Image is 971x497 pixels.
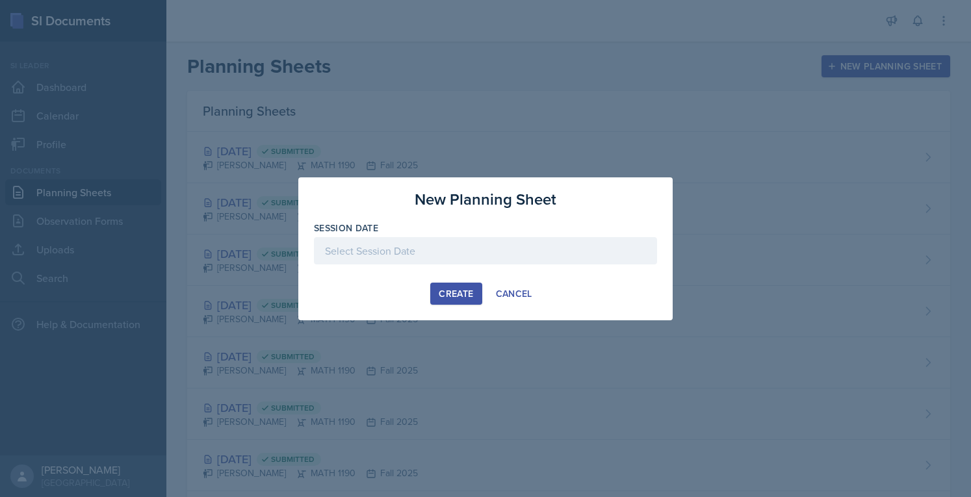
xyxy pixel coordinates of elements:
[415,188,556,211] h3: New Planning Sheet
[314,222,378,235] label: Session Date
[430,283,482,305] button: Create
[487,283,541,305] button: Cancel
[439,288,473,299] div: Create
[496,288,532,299] div: Cancel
